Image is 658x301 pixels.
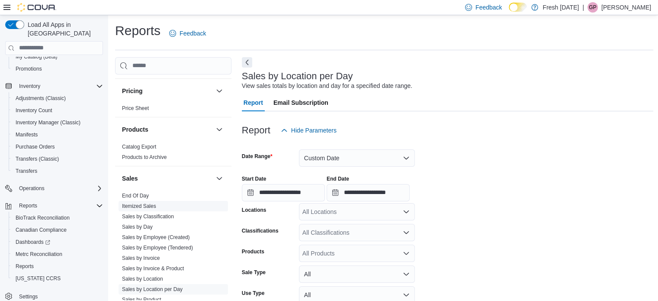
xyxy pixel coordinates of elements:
h3: Sales by Location per Day [242,71,353,81]
span: Promotions [12,64,103,74]
button: Open list of options [403,250,410,257]
a: Sales by Invoice & Product [122,265,184,272]
div: Products [115,142,231,166]
span: Reports [16,263,34,270]
a: Transfers (Classic) [12,154,62,164]
button: Open list of options [403,208,410,215]
span: Dashboards [12,237,103,247]
span: Price Sheet [122,105,149,112]
h3: Report [242,125,270,136]
span: Reports [12,261,103,272]
span: Inventory [16,81,103,91]
button: Operations [16,183,48,194]
button: Inventory [2,80,106,92]
button: Inventory Count [9,104,106,117]
span: BioTrack Reconciliation [16,214,70,221]
a: Products to Archive [122,154,167,160]
span: Purchase Orders [16,143,55,150]
button: Custom Date [299,149,415,167]
button: Next [242,57,252,68]
span: Email Subscription [273,94,328,111]
a: Adjustments (Classic) [12,93,69,104]
span: Transfers (Classic) [12,154,103,164]
a: Dashboards [9,236,106,248]
a: Catalog Export [122,144,156,150]
span: Canadian Compliance [16,227,67,233]
span: Reports [16,201,103,211]
span: Manifests [12,129,103,140]
span: Feedback [180,29,206,38]
button: Promotions [9,63,106,75]
span: Sales by Employee (Tendered) [122,244,193,251]
span: Load All Apps in [GEOGRAPHIC_DATA] [24,20,103,38]
button: Adjustments (Classic) [9,92,106,104]
p: | [582,2,584,13]
button: Metrc Reconciliation [9,248,106,260]
p: Fresh [DATE] [542,2,579,13]
a: My Catalog (Beta) [12,52,61,62]
span: My Catalog (Beta) [12,52,103,62]
a: Sales by Employee (Created) [122,234,190,240]
button: My Catalog (Beta) [9,51,106,63]
a: Manifests [12,129,41,140]
button: Sales [214,173,225,184]
h3: Sales [122,174,138,183]
button: Reports [16,201,41,211]
button: Products [122,125,212,134]
button: Canadian Compliance [9,224,106,236]
button: BioTrack Reconciliation [9,212,106,224]
button: Operations [2,182,106,194]
a: Sales by Day [122,224,153,230]
button: Hide Parameters [277,122,340,139]
a: Purchase Orders [12,142,58,152]
span: Metrc Reconciliation [12,249,103,259]
span: Adjustments (Classic) [12,93,103,104]
span: End Of Day [122,192,149,199]
span: Sales by Invoice [122,255,160,262]
a: Metrc Reconciliation [12,249,66,259]
span: Canadian Compliance [12,225,103,235]
span: Washington CCRS [12,273,103,284]
a: Sales by Location [122,276,163,282]
span: GP [589,2,596,13]
button: Inventory [16,81,44,91]
a: Inventory Count [12,105,56,116]
button: Products [214,124,225,135]
h1: Reports [115,22,160,39]
a: Sales by Location per Day [122,286,183,292]
span: Sales by Classification [122,213,174,220]
span: Promotions [16,65,42,72]
a: Feedback [166,25,209,42]
button: All [299,265,415,283]
div: George Pollock [587,2,598,13]
a: End Of Day [122,193,149,199]
span: Hide Parameters [291,126,337,135]
a: Sales by Classification [122,214,174,220]
span: Itemized Sales [122,203,156,210]
a: Dashboards [12,237,54,247]
a: Canadian Compliance [12,225,70,235]
button: Inventory Manager (Classic) [9,117,106,129]
h3: Pricing [122,87,142,95]
a: Transfers [12,166,41,176]
span: Sales by Invoice & Product [122,265,184,272]
a: Price Sheet [122,105,149,111]
a: Inventory Manager (Classic) [12,117,84,128]
label: Date Range [242,153,273,160]
div: View sales totals by location and day for a specified date range. [242,81,412,91]
span: Sales by Location per Day [122,286,183,293]
a: Sales by Invoice [122,255,160,261]
button: Transfers [9,165,106,177]
button: Purchase Orders [9,141,106,153]
button: [US_STATE] CCRS [9,272,106,285]
span: BioTrack Reconciliation [12,213,103,223]
a: Sales by Employee (Tendered) [122,245,193,251]
button: Open list of options [403,229,410,236]
h3: Products [122,125,148,134]
label: Use Type [242,290,264,297]
span: Transfers [12,166,103,176]
span: Manifests [16,131,38,138]
input: Press the down key to open a popover containing a calendar. [327,184,410,201]
button: Sales [122,174,212,183]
